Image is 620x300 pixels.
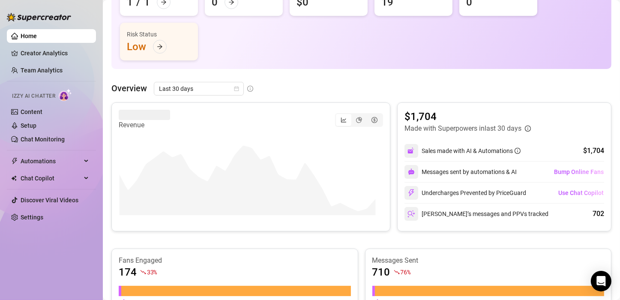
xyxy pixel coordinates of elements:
article: Messages Sent [372,256,605,265]
img: AI Chatter [59,89,72,101]
div: 702 [593,209,604,219]
span: pie-chart [356,117,362,123]
article: Overview [111,82,147,95]
article: Revenue [119,120,170,130]
img: svg%3e [407,210,415,218]
div: [PERSON_NAME]’s messages and PPVs tracked [404,207,548,221]
div: Risk Status [127,30,191,39]
button: Bump Online Fans [554,165,604,179]
span: fall [394,269,400,275]
span: Chat Copilot [21,171,81,185]
span: info-circle [525,126,531,132]
span: line-chart [341,117,347,123]
span: info-circle [515,148,521,154]
div: $1,704 [583,146,604,156]
article: Made with Superpowers in last 30 days [404,123,521,134]
span: Use Chat Copilot [558,189,604,196]
article: Fans Engaged [119,256,351,265]
a: Home [21,33,37,39]
a: Content [21,108,42,115]
img: svg%3e [408,168,415,175]
article: 174 [119,265,137,279]
span: Last 30 days [159,82,239,95]
span: 33 % [147,268,157,276]
button: Use Chat Copilot [558,186,604,200]
div: Undercharges Prevented by PriceGuard [404,186,526,200]
a: Discover Viral Videos [21,197,78,204]
span: Izzy AI Chatter [12,92,55,100]
span: thunderbolt [11,158,18,165]
div: Sales made with AI & Automations [422,146,521,156]
a: Chat Monitoring [21,136,65,143]
img: svg%3e [407,189,415,197]
article: $1,704 [404,110,531,123]
span: info-circle [247,86,253,92]
div: Messages sent by automations & AI [404,165,517,179]
span: calendar [234,86,239,91]
a: Setup [21,122,36,129]
span: arrow-right [157,44,163,50]
span: fall [140,269,146,275]
span: 76 % [401,268,410,276]
a: Settings [21,214,43,221]
div: Open Intercom Messenger [591,271,611,291]
img: svg%3e [407,147,415,155]
a: Team Analytics [21,67,63,74]
a: Creator Analytics [21,46,89,60]
img: logo-BBDzfeDw.svg [7,13,71,21]
div: segmented control [335,113,383,127]
img: Chat Copilot [11,175,17,181]
span: dollar-circle [371,117,377,123]
span: Bump Online Fans [554,168,604,175]
span: Automations [21,154,81,168]
article: 710 [372,265,390,279]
